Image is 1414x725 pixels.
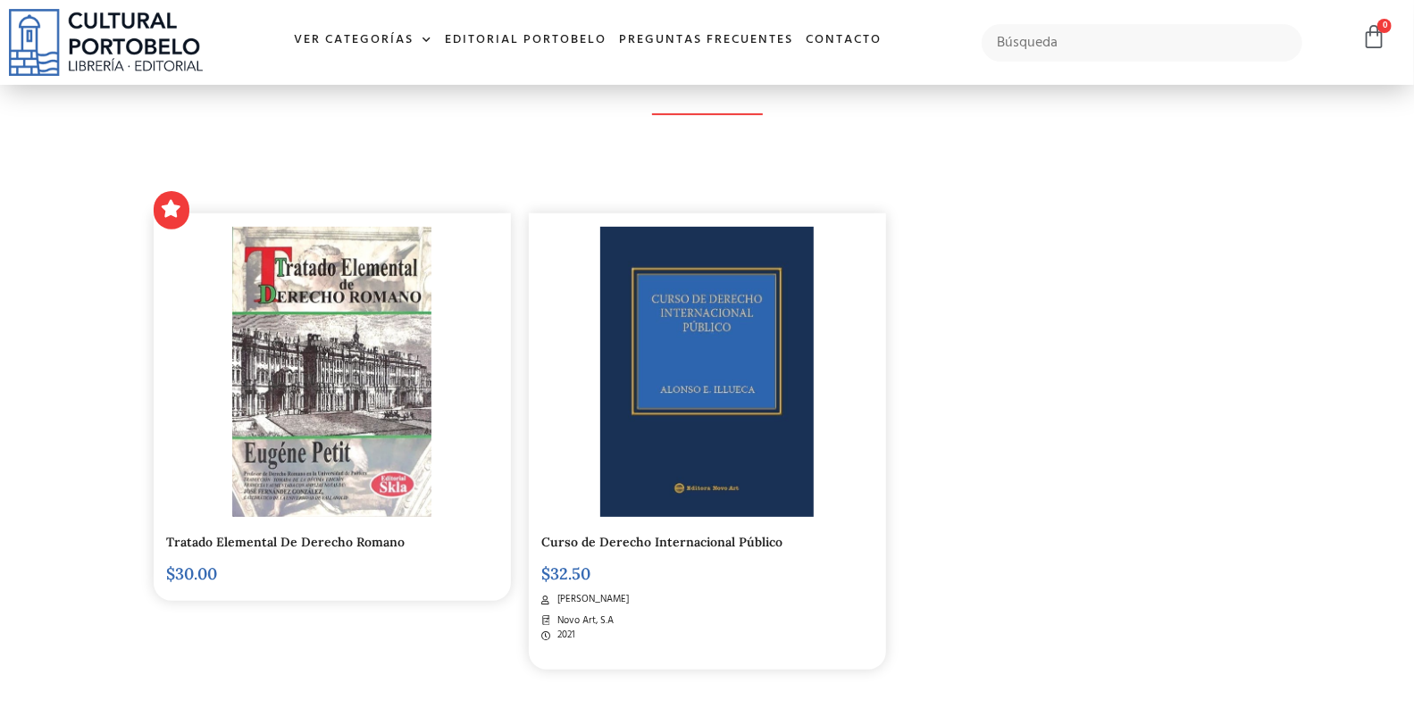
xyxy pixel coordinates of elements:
a: Ver Categorías [288,21,439,60]
bdi: 30.00 [167,563,218,584]
span: $ [542,563,551,584]
span: [PERSON_NAME] [553,592,629,607]
a: 0 [1361,24,1386,50]
a: Editorial Portobelo [439,21,613,60]
a: Tratado Elemental De Derecho Romano [167,534,406,550]
input: Búsqueda [982,24,1301,62]
bdi: 32.50 [542,563,591,584]
img: WhatsApp-Image-2022-09-19-at-11.20.35-AM.jpeg [600,227,813,517]
span: Novo Art, S.A [553,613,614,629]
span: 2021 [553,628,575,643]
img: Tratado-elemental-de-derecho-A-1.jpg [232,227,431,517]
a: Preguntas frecuentes [613,21,799,60]
span: 0 [1377,19,1392,33]
span: $ [167,563,176,584]
a: Contacto [799,21,888,60]
a: Curso de Derecho Internacional Público [542,534,783,550]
